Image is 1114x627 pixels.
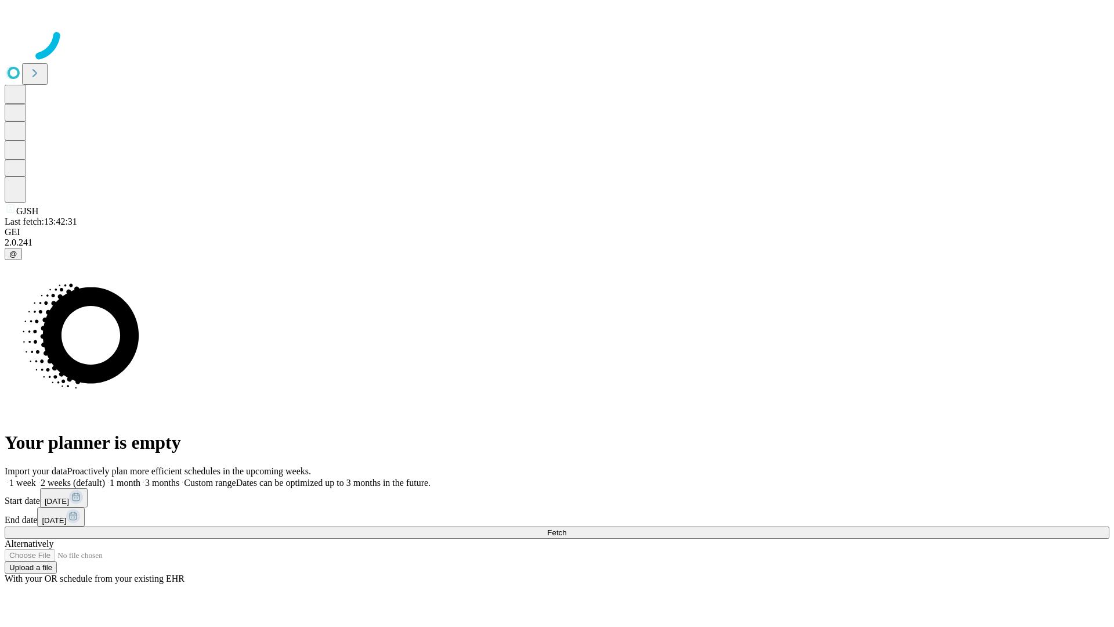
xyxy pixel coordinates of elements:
[5,561,57,574] button: Upload a file
[41,478,105,488] span: 2 weeks (default)
[5,248,22,260] button: @
[145,478,179,488] span: 3 months
[45,497,69,506] span: [DATE]
[5,432,1109,453] h1: Your planner is empty
[236,478,431,488] span: Dates can be optimized up to 3 months in the future.
[16,206,38,216] span: GJSH
[9,478,36,488] span: 1 week
[67,466,311,476] span: Proactively plan more efficient schedules in the upcoming weeks.
[184,478,236,488] span: Custom range
[5,217,77,226] span: Last fetch: 13:42:31
[40,488,88,507] button: [DATE]
[5,227,1109,237] div: GEI
[5,237,1109,248] div: 2.0.241
[5,574,185,583] span: With your OR schedule from your existing EHR
[5,507,1109,527] div: End date
[9,250,17,258] span: @
[110,478,140,488] span: 1 month
[5,466,67,476] span: Import your data
[5,527,1109,539] button: Fetch
[5,539,53,549] span: Alternatively
[37,507,85,527] button: [DATE]
[5,488,1109,507] div: Start date
[42,516,66,525] span: [DATE]
[547,528,566,537] span: Fetch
